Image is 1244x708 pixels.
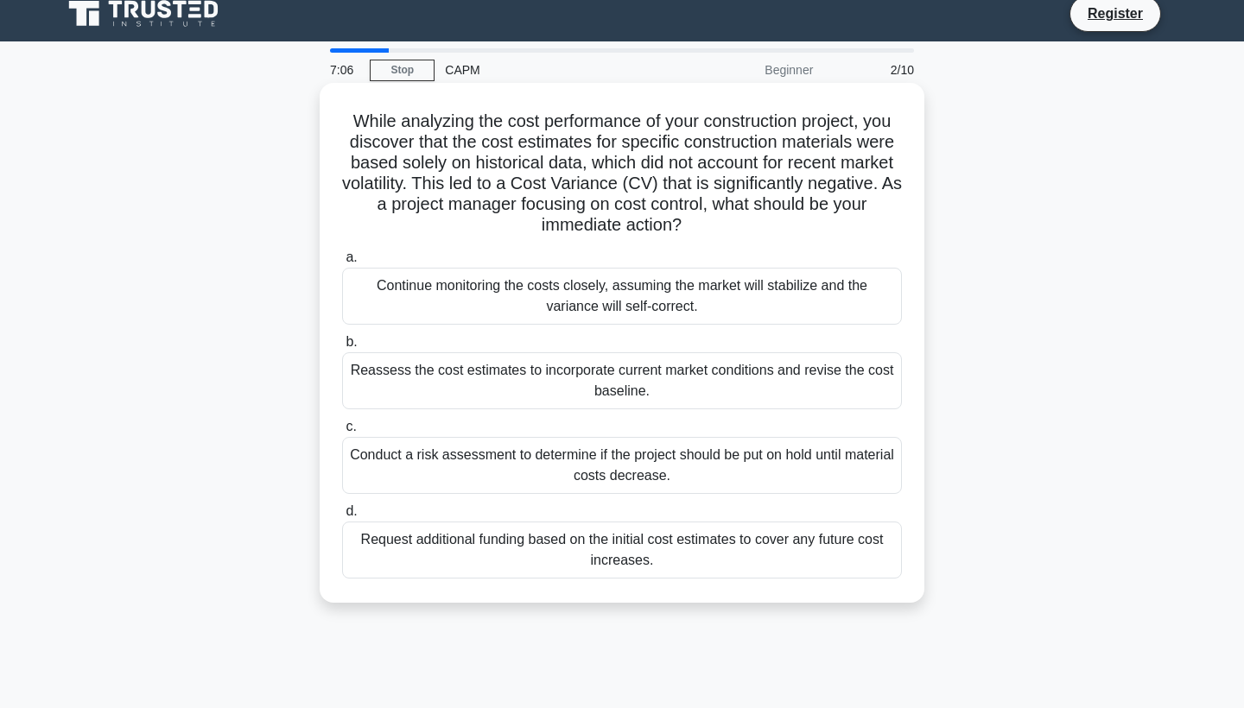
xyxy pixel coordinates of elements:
[342,352,902,409] div: Reassess the cost estimates to incorporate current market conditions and revise the cost baseline.
[435,53,672,87] div: CAPM
[1077,3,1153,24] a: Register
[340,111,904,237] h5: While analyzing the cost performance of your construction project, you discover that the cost est...
[346,250,357,264] span: a.
[346,503,357,518] span: d.
[342,522,902,578] div: Request additional funding based on the initial cost estimates to cover any future cost increases.
[370,60,435,81] a: Stop
[342,268,902,325] div: Continue monitoring the costs closely, assuming the market will stabilize and the variance will s...
[672,53,823,87] div: Beginner
[342,437,902,494] div: Conduct a risk assessment to determine if the project should be put on hold until material costs ...
[320,53,370,87] div: 7:06
[823,53,924,87] div: 2/10
[346,419,356,433] span: c.
[346,334,357,349] span: b.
